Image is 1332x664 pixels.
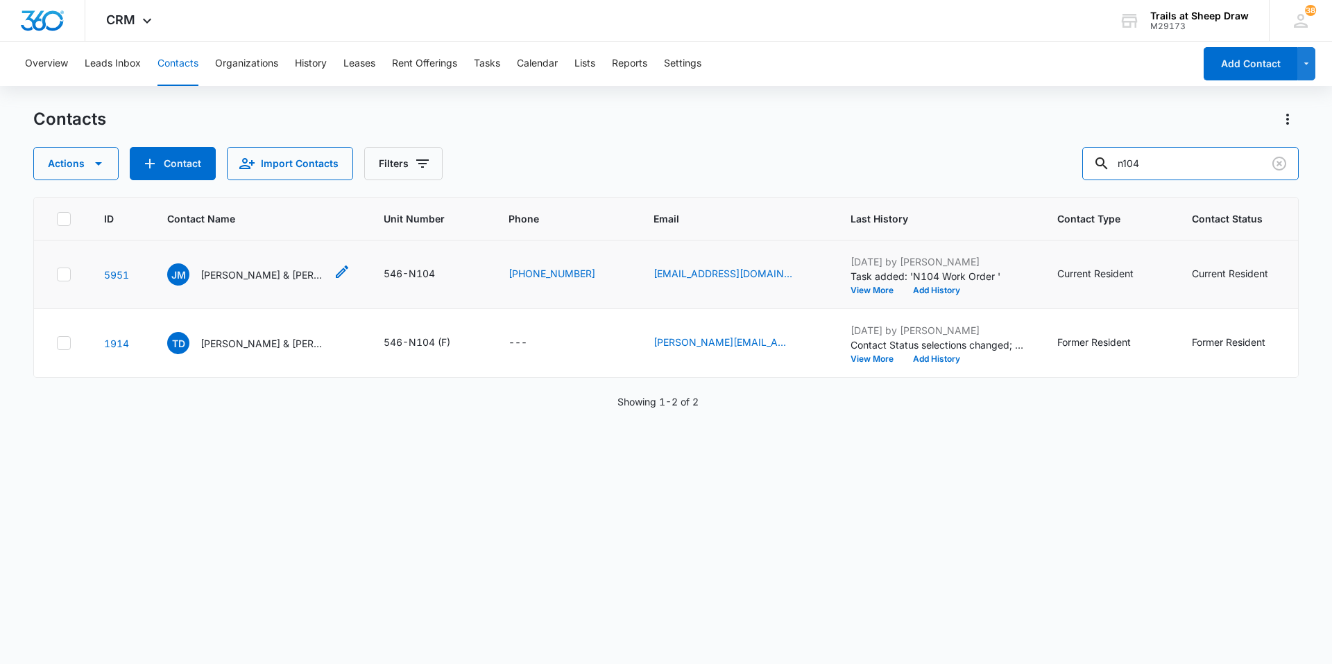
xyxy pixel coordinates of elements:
[851,211,1004,226] span: Last History
[392,42,457,86] button: Rent Offerings
[215,42,278,86] button: Organizations
[509,211,600,226] span: Phone
[104,338,129,349] a: Navigate to contact details page for Tinaj Dixon & Angelique Gurule
[200,268,325,282] p: [PERSON_NAME] & [PERSON_NAME]
[851,323,1024,338] p: [DATE] by [PERSON_NAME]
[574,42,595,86] button: Lists
[167,332,189,354] span: TD
[1192,266,1293,283] div: Contact Status - Current Resident - Select to Edit Field
[1150,21,1249,31] div: account id
[1192,211,1273,226] span: Contact Status
[1305,5,1316,16] span: 38
[851,286,903,295] button: View More
[384,266,460,283] div: Unit Number - 546-N104 - Select to Edit Field
[1276,108,1299,130] button: Actions
[1057,335,1131,349] div: Former Resident
[617,394,699,409] p: Showing 1-2 of 2
[343,42,375,86] button: Leases
[509,266,595,281] a: [PHONE_NUMBER]
[167,263,350,286] div: Contact Name - Joshua Milan & Adriana Molina Suazo - Select to Edit Field
[104,211,114,226] span: ID
[167,332,350,354] div: Contact Name - Tinaj Dixon & Angelique Gurule - Select to Edit Field
[509,335,552,351] div: Phone - - Select to Edit Field
[1204,47,1297,80] button: Add Contact
[1057,266,1159,283] div: Contact Type - Current Resident - Select to Edit Field
[384,335,475,351] div: Unit Number - 546-N104 (F) - Select to Edit Field
[1057,266,1134,281] div: Current Resident
[106,12,135,27] span: CRM
[1082,147,1299,180] input: Search Contacts
[1305,5,1316,16] div: notifications count
[903,355,970,363] button: Add History
[1192,335,1290,351] div: Contact Status - Former Resident - Select to Edit Field
[384,211,475,226] span: Unit Number
[1057,211,1138,226] span: Contact Type
[1268,152,1290,175] button: Clear
[654,335,817,351] div: Email - GURULE.ANGELIQUE@YAHOO.COM - Select to Edit Field
[851,269,1024,283] p: Task added: 'N104 Work Order '
[384,266,435,281] div: 546-N104
[851,254,1024,269] p: [DATE] by [PERSON_NAME]
[1057,335,1156,351] div: Contact Type - Former Resident - Select to Edit Field
[654,266,792,281] a: [EMAIL_ADDRESS][DOMAIN_NAME]
[654,211,797,226] span: Email
[664,42,701,86] button: Settings
[903,286,970,295] button: Add History
[25,42,68,86] button: Overview
[1150,10,1249,21] div: account name
[612,42,647,86] button: Reports
[130,147,216,180] button: Add Contact
[364,147,443,180] button: Filters
[851,338,1024,352] p: Contact Status selections changed; Current Resident was removed and Former Resident was added.
[295,42,327,86] button: History
[517,42,558,86] button: Calendar
[654,335,792,349] a: [PERSON_NAME][EMAIL_ADDRESS][PERSON_NAME][DOMAIN_NAME]
[200,336,325,351] p: [PERSON_NAME] & [PERSON_NAME]
[851,355,903,363] button: View More
[384,335,450,349] div: 546-N104 (F)
[1192,335,1265,349] div: Former Resident
[104,269,129,281] a: Navigate to contact details page for Joshua Milan & Adriana Molina Suazo
[227,147,353,180] button: Import Contacts
[654,266,817,283] div: Email - jmco080813@gmail.com - Select to Edit Field
[33,109,106,130] h1: Contacts
[33,147,119,180] button: Actions
[1192,266,1268,281] div: Current Resident
[157,42,198,86] button: Contacts
[167,211,330,226] span: Contact Name
[509,335,527,351] div: ---
[474,42,500,86] button: Tasks
[167,263,189,286] span: JM
[85,42,141,86] button: Leads Inbox
[509,266,620,283] div: Phone - (970) 714-1252 - Select to Edit Field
